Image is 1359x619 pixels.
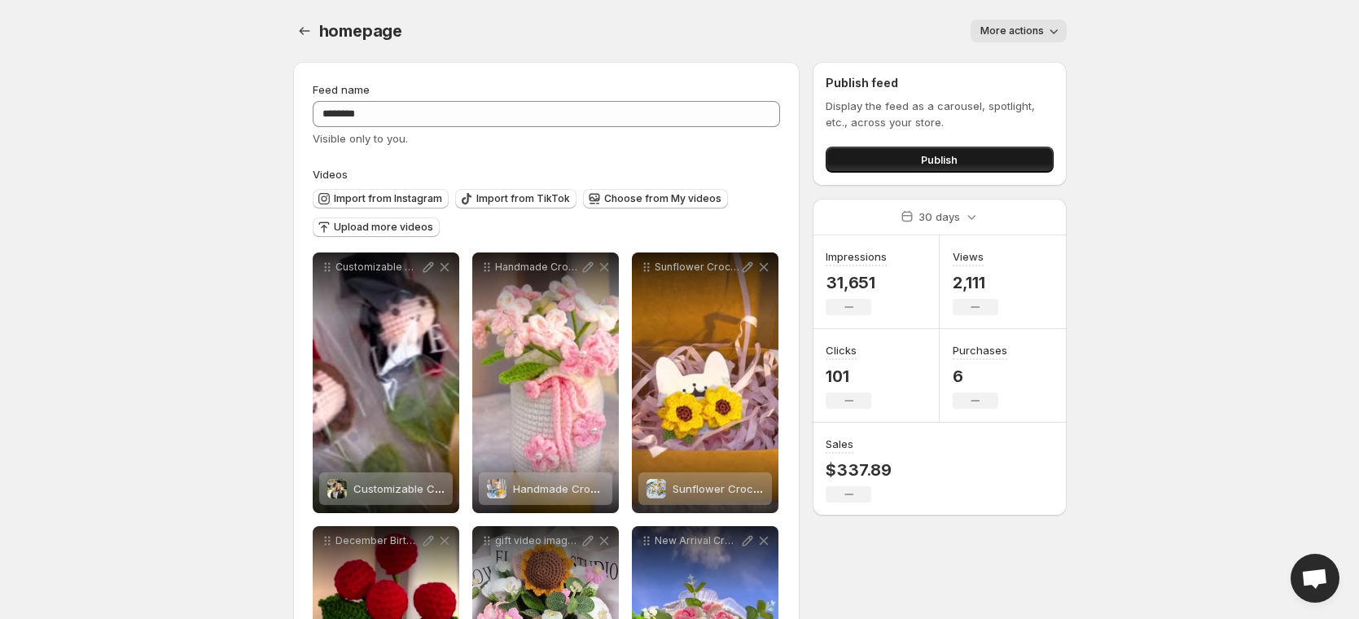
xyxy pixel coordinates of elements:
[495,534,580,547] p: gift video image 2
[313,217,440,237] button: Upload more videos
[313,189,449,209] button: Import from Instagram
[313,168,348,181] span: Videos
[826,147,1053,173] button: Publish
[293,20,316,42] button: Settings
[826,460,892,480] p: $337.89
[655,261,739,274] p: Sunflower Crochet Earrings Rings handmade CrochetArt hypoallergenic gift customized
[953,342,1007,358] h3: Purchases
[1291,554,1339,603] div: Open chat
[313,83,370,96] span: Feed name
[476,192,570,205] span: Import from TikTok
[334,221,433,234] span: Upload more videos
[826,367,871,386] p: 101
[335,534,420,547] p: December Birth Month Poinsettia Christmas Flower Planter handmade hypoallergenic gift christmas b...
[335,261,420,274] p: Customizable Crochet Graduation Doll Flower Mini Bouquet handmade crochet gift graduation
[980,24,1044,37] span: More actions
[327,479,347,498] img: Customizable Crochet Graduation Doll Flower Mini Bouquet - Pride Graduate Customizable Text with ...
[826,273,887,292] p: 31,651
[513,482,1275,495] span: Handmade Crochet Forget-Me-Not Potted Plant - Decorative Flower Arrangement - Allergy-Friendly Gi...
[826,342,857,358] h3: Clicks
[455,189,576,209] button: Import from TikTok
[921,151,958,168] span: Publish
[826,75,1053,91] h2: Publish feed
[319,21,402,41] span: homepage
[583,189,728,209] button: Choose from My videos
[953,367,1007,386] p: 6
[953,273,998,292] p: 2,111
[313,252,459,513] div: Customizable Crochet Graduation Doll Flower Mini Bouquet handmade crochet gift graduationCustomiz...
[334,192,442,205] span: Import from Instagram
[826,98,1053,130] p: Display the feed as a carousel, spotlight, etc., across your store.
[604,192,721,205] span: Choose from My videos
[953,248,984,265] h3: Views
[971,20,1067,42] button: More actions
[632,252,778,513] div: Sunflower Crochet Earrings Rings handmade CrochetArt hypoallergenic gift customizedSunflower Croc...
[826,248,887,265] h3: Impressions
[313,132,408,145] span: Visible only to you.
[472,252,619,513] div: Handmade Crochet Forget-Me-Not Potted Plant CrochetArt hypoallergenic gift birthday handmadeHandm...
[647,479,666,498] img: Sunflower Crochet Earrings & Rings - Handmade Lace Thread Micro Crochet Floral Ear Hooks, Studs, ...
[487,479,506,498] img: Handmade Crochet Forget-Me-Not Potted Plant - Decorative Flower Arrangement - Allergy-Friendly Gi...
[495,261,580,274] p: Handmade Crochet Forget-Me-Not Potted Plant CrochetArt hypoallergenic gift birthday handmade
[826,436,853,452] h3: Sales
[918,209,960,225] p: 30 days
[655,534,739,547] p: New Arrival Crocheted Rose Bouquetgift birthday handmade crochet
